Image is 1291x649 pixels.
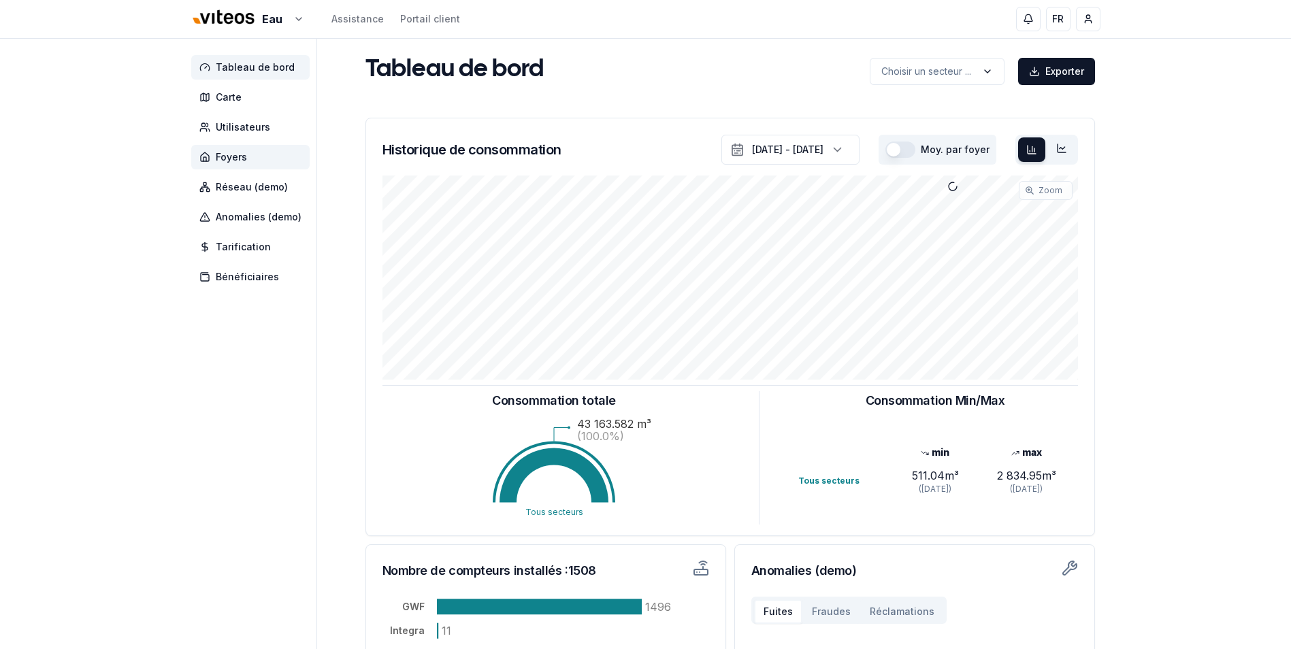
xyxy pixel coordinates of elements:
[382,561,623,580] h3: Nombre de compteurs installés : 1508
[191,175,315,199] a: Réseau (demo)
[216,180,288,194] span: Réseau (demo)
[191,5,304,34] button: Eau
[1039,185,1062,196] span: Zoom
[216,240,271,254] span: Tarification
[921,145,990,154] label: Moy. par foyer
[577,429,624,443] text: (100.0%)
[866,391,1005,410] h3: Consommation Min/Max
[191,235,315,259] a: Tarification
[191,55,315,80] a: Tableau de bord
[889,446,981,459] div: min
[577,417,651,431] text: 43 163.582 m³
[262,11,282,27] span: Eau
[402,601,425,612] tspan: GWF
[191,1,257,34] img: Viteos - Eau Logo
[216,210,301,224] span: Anomalies (demo)
[981,467,1072,484] div: 2 834.95 m³
[442,624,451,637] tspan: 11
[390,625,425,636] tspan: Integra
[981,446,1072,459] div: max
[191,145,315,169] a: Foyers
[981,484,1072,495] div: ([DATE])
[216,150,247,164] span: Foyers
[752,143,823,156] div: [DATE] - [DATE]
[751,561,1078,580] h3: Anomalies (demo)
[191,265,315,289] a: Bénéficiaires
[1046,7,1071,31] button: FR
[881,65,971,78] p: Choisir un secteur ...
[400,12,460,26] a: Portail client
[1052,12,1064,26] span: FR
[191,115,315,139] a: Utilisateurs
[889,484,981,495] div: ([DATE])
[870,58,1004,85] button: label
[382,140,561,159] h3: Historique de consommation
[216,270,279,284] span: Bénéficiaires
[492,391,615,410] h3: Consommation totale
[216,61,295,74] span: Tableau de bord
[802,599,860,624] button: Fraudes
[191,85,315,110] a: Carte
[1018,58,1095,85] button: Exporter
[645,600,671,614] tspan: 1496
[365,56,544,84] h1: Tableau de bord
[525,507,583,517] text: Tous secteurs
[216,90,242,104] span: Carte
[798,476,889,486] div: Tous secteurs
[216,120,270,134] span: Utilisateurs
[331,12,384,26] a: Assistance
[889,467,981,484] div: 511.04 m³
[754,599,802,624] button: Fuites
[191,205,315,229] a: Anomalies (demo)
[721,135,860,165] button: [DATE] - [DATE]
[860,599,944,624] button: Réclamations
